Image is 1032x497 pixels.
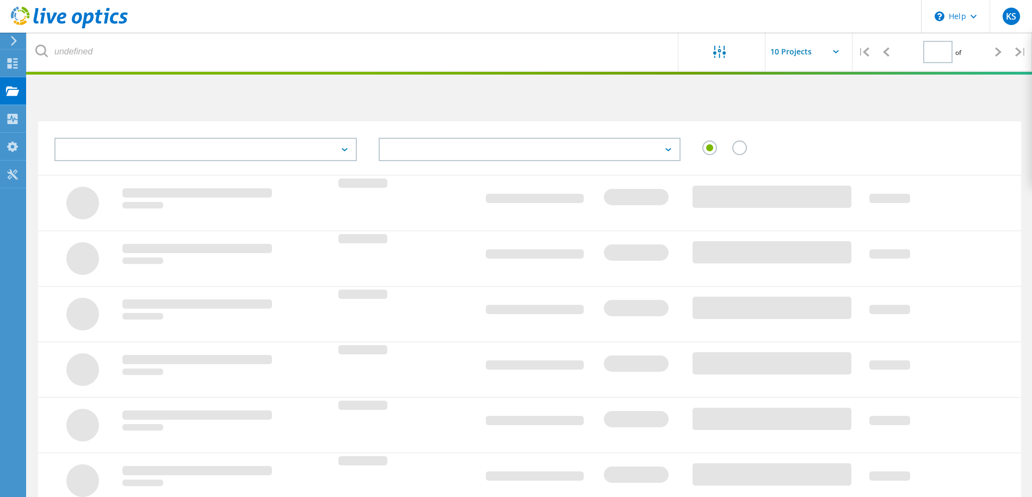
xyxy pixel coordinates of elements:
span: KS [1006,12,1016,21]
svg: \n [935,11,944,21]
input: undefined [27,33,679,71]
div: | [1010,33,1032,71]
span: of [955,48,961,57]
a: Live Optics Dashboard [11,23,128,30]
div: | [852,33,875,71]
